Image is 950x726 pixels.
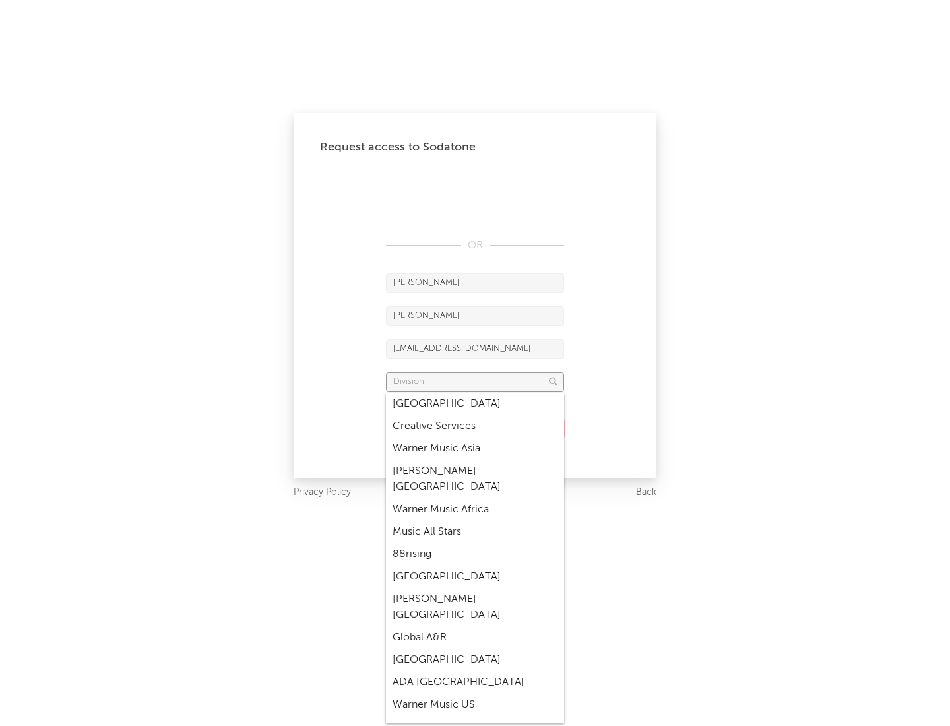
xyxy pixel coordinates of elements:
[386,498,564,521] div: Warner Music Africa
[386,393,564,415] div: [GEOGRAPHIC_DATA]
[386,306,564,326] input: Last Name
[386,694,564,716] div: Warner Music US
[386,521,564,543] div: Music All Stars
[386,415,564,438] div: Creative Services
[386,238,564,253] div: OR
[386,649,564,671] div: [GEOGRAPHIC_DATA]
[386,588,564,626] div: [PERSON_NAME] [GEOGRAPHIC_DATA]
[386,372,564,392] input: Division
[386,626,564,649] div: Global A&R
[386,566,564,588] div: [GEOGRAPHIC_DATA]
[386,339,564,359] input: Email
[386,460,564,498] div: [PERSON_NAME] [GEOGRAPHIC_DATA]
[386,273,564,293] input: First Name
[294,484,351,501] a: Privacy Policy
[386,543,564,566] div: 88rising
[320,139,630,155] div: Request access to Sodatone
[386,671,564,694] div: ADA [GEOGRAPHIC_DATA]
[636,484,656,501] a: Back
[386,438,564,460] div: Warner Music Asia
